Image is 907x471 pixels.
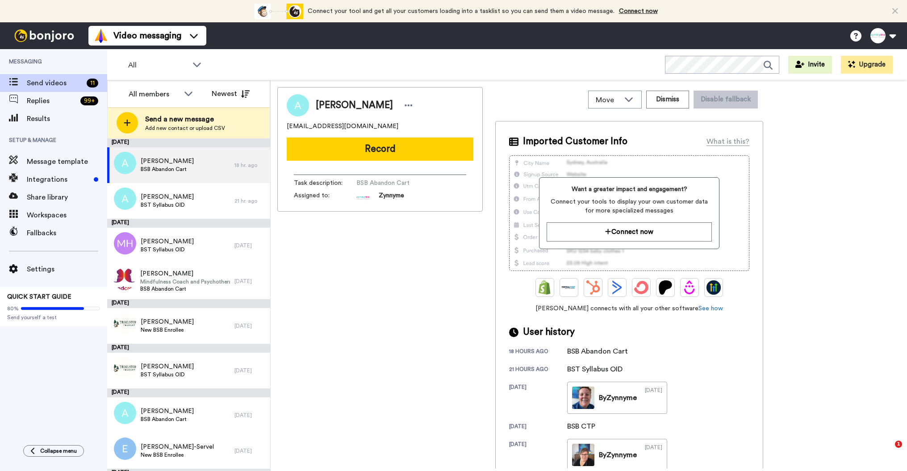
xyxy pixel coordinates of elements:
span: Results [27,113,107,124]
div: By Zynnyme [599,392,637,403]
img: Ontraport [562,280,576,295]
span: Assigned to: [294,191,356,204]
span: BST Syllabus OID [141,371,194,378]
img: a1075b72-2ee0-4cae-b54d-940bdbbf917e-thumb.jpg [572,444,594,466]
span: Connect your tools to display your own customer data for more specialized messages [547,197,711,215]
div: [DATE] [234,412,266,419]
span: Want a greater impact and engagement? [547,185,711,194]
img: mh.png [114,232,136,254]
img: Hubspot [586,280,600,295]
img: Image of Alissia Haggard [287,94,309,117]
span: Share library [27,192,107,203]
img: Shopify [538,280,552,295]
span: Integrations [27,174,90,185]
button: Upgrade [841,56,893,74]
span: [PERSON_NAME] [316,99,393,112]
div: [DATE] [645,387,662,409]
a: Connect now [547,222,711,242]
span: Video messaging [113,29,181,42]
img: a.png [114,152,136,174]
div: BSB CTP [567,421,612,432]
span: Task description : [294,179,356,188]
div: 99 + [80,96,98,105]
img: 7f23aad8-d53d-45f0-989e-ea91f25c442e.jpg [114,357,136,379]
img: e.png [114,438,136,460]
img: bj-logo-header-white.svg [11,29,78,42]
span: Imported Customer Info [523,135,627,148]
span: BSB Abandon Cart [356,179,441,188]
div: [DATE] [509,441,567,471]
div: [DATE] [107,344,270,353]
div: 11 [87,79,98,88]
div: BST Syllabus OID [567,364,623,375]
iframe: Intercom live chat [877,441,898,462]
a: ByZynnyme[DATE] [567,439,667,471]
span: Add new contact or upload CSV [145,125,225,132]
div: [DATE] [107,299,270,308]
div: [DATE] [509,383,567,414]
span: Move [596,95,620,105]
div: BSB Abandon Cart [567,346,628,357]
span: [PERSON_NAME] [141,362,194,371]
img: 7f23aad8-d53d-45f0-989e-ea91f25c442e.jpg [114,313,136,335]
img: vm-color.svg [94,29,108,43]
div: [DATE] [107,138,270,147]
img: ConvertKit [634,280,648,295]
span: BST Syllabus OID [141,201,194,208]
span: BSB Abandon Cart [141,166,194,173]
div: [DATE] [234,242,266,249]
span: Send videos [27,78,83,88]
span: Mindfulness Coach and Psychotherapist [140,278,230,285]
span: New BSB Enrollee [141,451,214,458]
span: All [128,60,188,71]
span: Collapse menu [40,447,77,454]
img: a.png [114,402,136,424]
div: 21 hours ago [509,366,567,375]
div: [DATE] [234,367,266,374]
span: Zynnyme [379,191,404,204]
img: 688a9198-59ac-4853-8ef5-e07389a3ef24-1629758527.jpg [356,191,370,204]
span: [PERSON_NAME] [141,192,194,201]
div: 18 hr. ago [234,162,266,169]
span: [PERSON_NAME] connects with all your other software [509,304,749,313]
span: QUICK START GUIDE [7,294,71,300]
div: [DATE] [234,278,266,285]
span: Workspaces [27,210,107,221]
a: Invite [788,56,832,74]
span: [EMAIL_ADDRESS][DOMAIN_NAME] [287,122,398,131]
a: Connect now [619,8,658,14]
span: 1 [895,441,902,448]
img: Patreon [658,280,673,295]
span: Settings [27,264,107,275]
span: BST Syllabus OID [141,246,194,253]
button: Record [287,138,473,161]
span: User history [523,325,575,339]
span: [PERSON_NAME] [140,269,230,278]
span: [PERSON_NAME] [141,407,194,416]
button: Newest [205,85,256,103]
span: BSB Abandon Cart [140,285,230,292]
div: All members [129,89,180,100]
img: ee4019dc-ebc1-42de-b2a7-091a5ecbb2db-thumb.jpg [572,387,594,409]
div: [DATE] [234,322,266,329]
div: [DATE] [509,423,567,432]
img: a.png [114,188,136,210]
div: [DATE] [645,444,662,466]
button: Dismiss [646,91,689,108]
div: 21 hr. ago [234,197,266,204]
img: Drip [682,280,697,295]
span: [PERSON_NAME] [141,157,194,166]
div: What is this? [706,136,749,147]
div: [DATE] [107,219,270,228]
img: ActiveCampaign [610,280,624,295]
div: By Zynnyme [599,450,637,460]
img: GoHighLevel [706,280,721,295]
span: BSB Abandon Cart [141,416,194,423]
span: Send yourself a test [7,314,100,321]
div: 18 hours ago [509,348,567,357]
div: [DATE] [107,388,270,397]
button: Collapse menu [23,445,84,457]
span: New BSB Enrollee [141,326,194,333]
button: Disable fallback [694,91,758,108]
span: Send a new message [145,114,225,125]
